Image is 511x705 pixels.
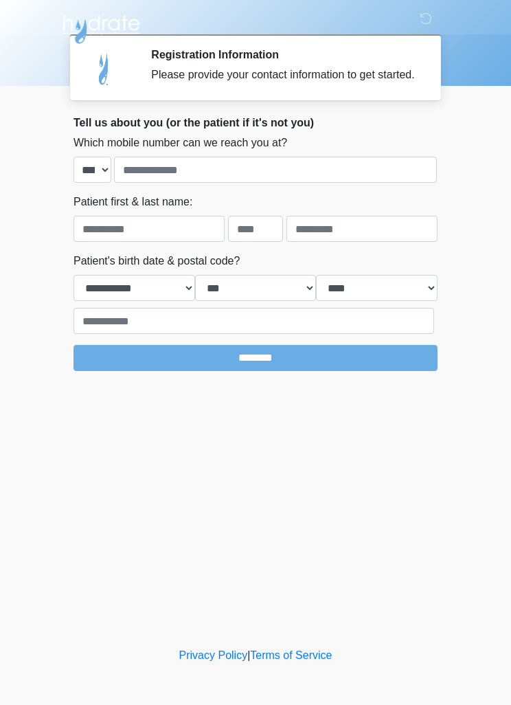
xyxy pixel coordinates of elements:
label: Which mobile number can we reach you at? [73,135,287,151]
a: Terms of Service [250,649,332,661]
label: Patient first & last name: [73,194,192,210]
h2: Tell us about you (or the patient if it's not you) [73,116,438,129]
a: | [247,649,250,661]
a: Privacy Policy [179,649,248,661]
div: Please provide your contact information to get started. [151,67,417,83]
img: Agent Avatar [84,48,125,89]
img: Hydrate IV Bar - Scottsdale Logo [60,10,142,45]
label: Patient's birth date & postal code? [73,253,240,269]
